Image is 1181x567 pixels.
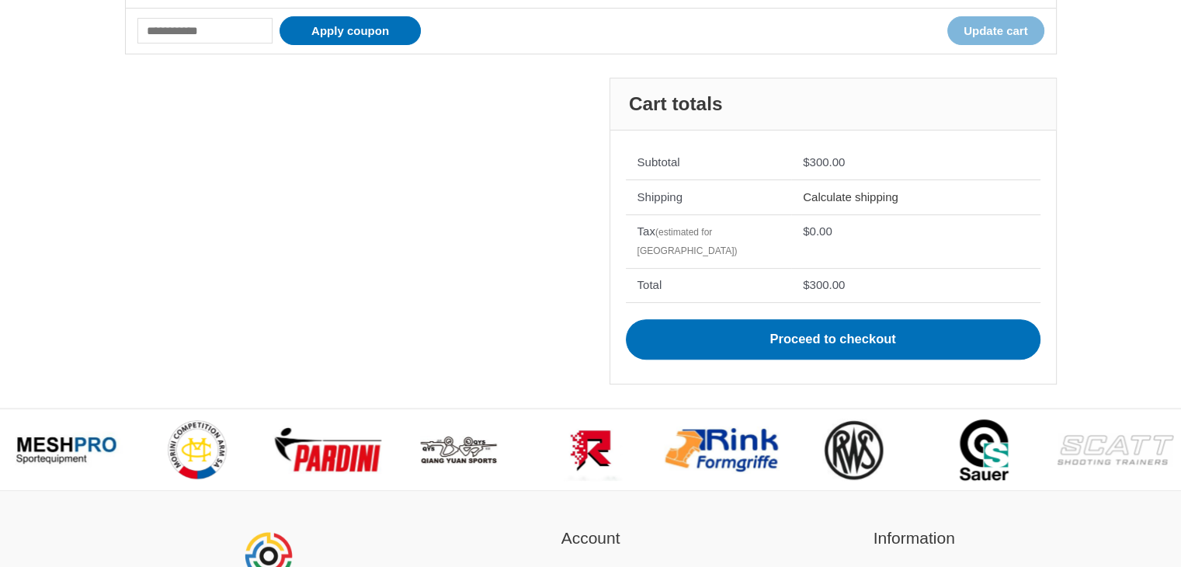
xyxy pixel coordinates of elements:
button: Apply coupon [280,16,421,45]
th: Shipping [626,179,792,214]
small: (estimated for [GEOGRAPHIC_DATA]) [637,227,738,256]
bdi: 300.00 [803,155,845,169]
span: $ [803,224,809,238]
button: Update cart [947,16,1044,45]
th: Tax [626,214,792,268]
a: Proceed to checkout [626,319,1040,360]
h2: Account [448,526,733,551]
a: Calculate shipping [803,190,898,203]
h2: Information [772,526,1057,551]
bdi: 300.00 [803,278,845,291]
span: $ [803,155,809,169]
bdi: 0.00 [803,224,832,238]
th: Subtotal [626,146,792,180]
span: $ [803,278,809,291]
h2: Cart totals [610,78,1056,130]
th: Total [626,268,792,303]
